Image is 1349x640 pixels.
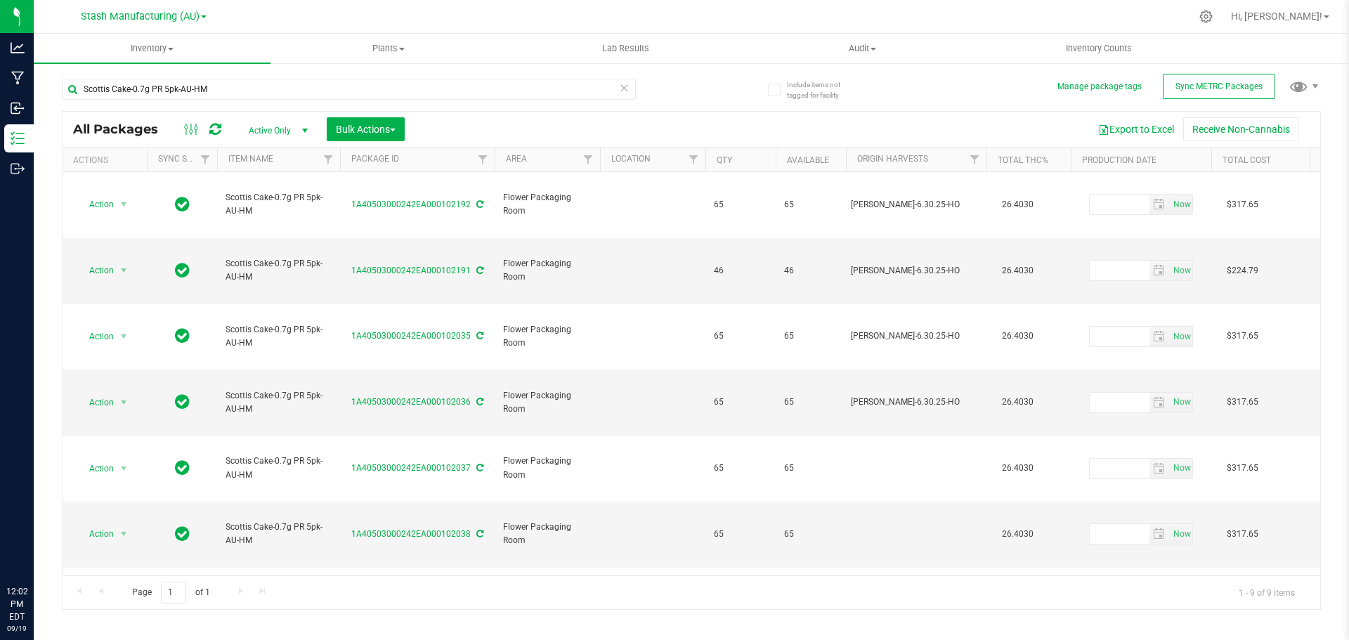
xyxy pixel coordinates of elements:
[226,323,332,350] span: Scottis Cake-0.7g PR 5pk-AU-HM
[1149,524,1170,544] span: select
[1047,42,1151,55] span: Inventory Counts
[1175,81,1263,91] span: Sync METRC Packages
[1183,117,1299,141] button: Receive Non-Cannabis
[14,528,56,570] iframe: Resource center
[503,191,592,218] span: Flower Packaging Room
[745,42,980,55] span: Audit
[1149,261,1170,280] span: select
[1170,392,1194,412] span: Set Current date
[1223,155,1271,165] a: Total Cost
[995,195,1041,215] span: 26.4030
[77,327,115,346] span: Action
[115,524,133,544] span: select
[175,261,190,280] span: In Sync
[1220,458,1265,478] span: $317.65
[851,198,982,211] div: Value 1: Scottis Cake-6.30.25-HO
[851,396,982,409] div: Value 1: Scottis Cake-6.30.25-HO
[583,42,668,55] span: Lab Results
[1149,459,1170,478] span: select
[351,463,471,473] a: 1A40503000242EA000102037
[784,396,838,409] span: 65
[474,266,483,275] span: Sync from Compliance System
[995,326,1041,346] span: 26.4030
[175,458,190,478] span: In Sync
[327,117,405,141] button: Bulk Actions
[175,524,190,544] span: In Sync
[851,329,982,343] div: Value 1: Scottis Cake-6.30.25-HO
[1170,261,1194,281] span: Set Current date
[1169,459,1192,478] span: select
[474,529,483,539] span: Sync from Compliance System
[1169,524,1192,544] span: select
[175,392,190,412] span: In Sync
[714,396,767,409] span: 65
[474,397,483,407] span: Sync from Compliance System
[194,148,217,171] a: Filter
[1169,261,1192,280] span: select
[77,459,115,478] span: Action
[11,131,25,145] inline-svg: Inventory
[226,257,332,284] span: Scottis Cake-0.7g PR 5pk-AU-HM
[503,323,592,350] span: Flower Packaging Room
[317,148,340,171] a: Filter
[787,155,829,165] a: Available
[784,198,838,211] span: 65
[226,521,332,547] span: Scottis Cake-0.7g PR 5pk-AU-HM
[228,154,273,164] a: Item Name
[995,458,1041,478] span: 26.4030
[1057,81,1142,93] button: Manage package tags
[714,264,767,277] span: 46
[226,455,332,481] span: Scottis Cake-0.7g PR 5pk-AU-HM
[1082,155,1156,165] a: Production Date
[11,71,25,85] inline-svg: Manufacturing
[34,42,271,55] span: Inventory
[6,585,27,623] p: 12:02 PM EDT
[1163,74,1275,99] button: Sync METRC Packages
[120,582,221,603] span: Page of 1
[73,155,141,165] div: Actions
[351,266,471,275] a: 1A40503000242EA000102191
[1231,11,1322,22] span: Hi, [PERSON_NAME]!
[474,331,483,341] span: Sync from Compliance System
[1169,327,1192,346] span: select
[1220,392,1265,412] span: $317.65
[1197,10,1215,23] div: Manage settings
[784,462,838,475] span: 65
[474,200,483,209] span: Sync from Compliance System
[619,79,629,97] span: Clear
[1220,195,1265,215] span: $317.65
[271,42,507,55] span: Plants
[981,34,1218,63] a: Inventory Counts
[11,101,25,115] inline-svg: Inbound
[995,524,1041,544] span: 26.4030
[1089,117,1183,141] button: Export to Excel
[11,41,25,55] inline-svg: Analytics
[115,459,133,478] span: select
[351,154,399,164] a: Package ID
[115,327,133,346] span: select
[115,261,133,280] span: select
[1170,524,1194,544] span: Set Current date
[1170,195,1194,215] span: Set Current date
[175,326,190,346] span: In Sync
[271,34,507,63] a: Plants
[1220,261,1265,281] span: $224.79
[1220,524,1265,544] span: $317.65
[351,397,471,407] a: 1A40503000242EA000102036
[11,162,25,176] inline-svg: Outbound
[714,329,767,343] span: 65
[503,389,592,416] span: Flower Packaging Room
[503,257,592,284] span: Flower Packaging Room
[77,524,115,544] span: Action
[158,154,212,164] a: Sync Status
[1170,327,1194,347] span: Set Current date
[34,34,271,63] a: Inventory
[507,34,744,63] a: Lab Results
[1149,393,1170,412] span: select
[503,521,592,547] span: Flower Packaging Room
[503,455,592,481] span: Flower Packaging Room
[351,529,471,539] a: 1A40503000242EA000102038
[744,34,981,63] a: Audit
[1220,326,1265,346] span: $317.65
[351,200,471,209] a: 1A40503000242EA000102192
